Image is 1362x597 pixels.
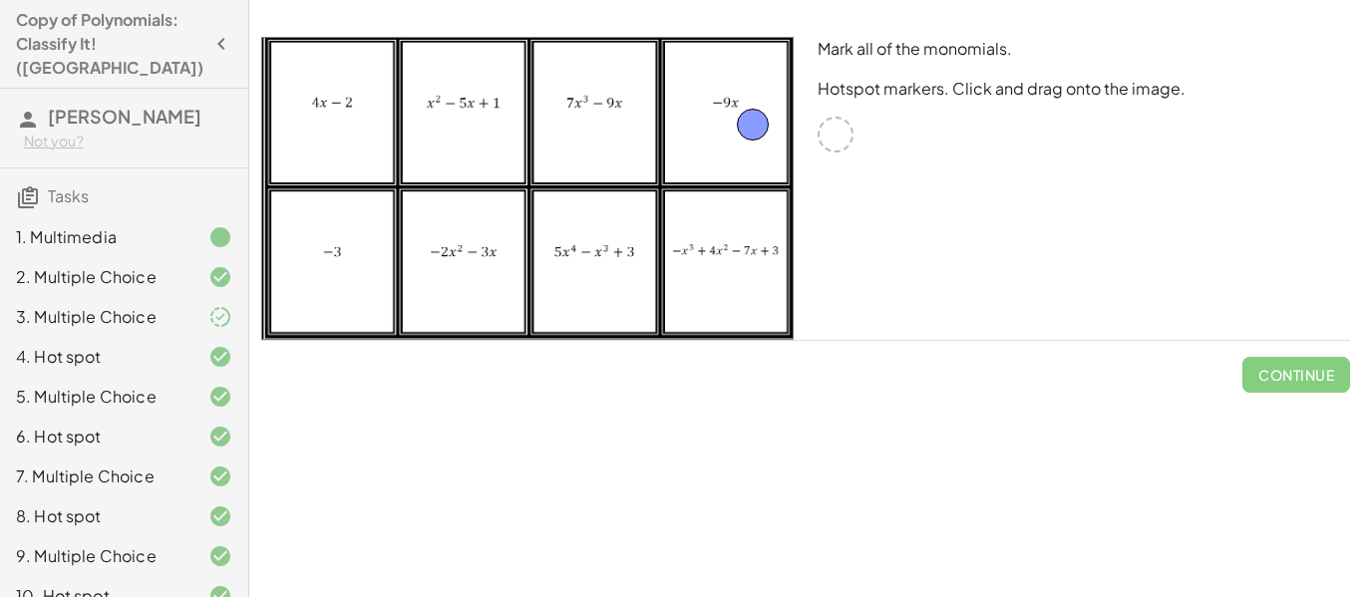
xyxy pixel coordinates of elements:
p: Hotspot markers. Click and drag onto the image. [818,77,1350,101]
div: 9. Multiple Choice [16,544,176,568]
p: Mark all of the monomials. [818,37,1350,61]
i: Task finished and correct. [208,464,232,488]
h4: Copy of Polynomials: Classify It! ([GEOGRAPHIC_DATA]) [16,8,203,80]
div: 8. Hot spot [16,504,176,528]
img: 8c7ebf03e565cc91b4dcf1c479355e9cffcd2e352153b6467d3a8431542e3afa.png [261,37,794,340]
i: Task finished and correct. [208,345,232,369]
span: [PERSON_NAME] [48,105,201,128]
div: 2. Multiple Choice [16,265,176,289]
i: Task finished and correct. [208,425,232,448]
i: Task finished and part of it marked as correct. [208,305,232,329]
span: Tasks [48,185,89,206]
div: 6. Hot spot [16,425,176,448]
div: 3. Multiple Choice [16,305,176,329]
i: Task finished and correct. [208,544,232,568]
i: Task finished and correct. [208,265,232,289]
i: Task finished and correct. [208,504,232,528]
div: 1. Multimedia [16,225,176,249]
i: Task finished and correct. [208,385,232,409]
div: 5. Multiple Choice [16,385,176,409]
i: Task finished. [208,225,232,249]
div: 7. Multiple Choice [16,464,176,488]
div: 4. Hot spot [16,345,176,369]
div: Not you? [24,132,232,151]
